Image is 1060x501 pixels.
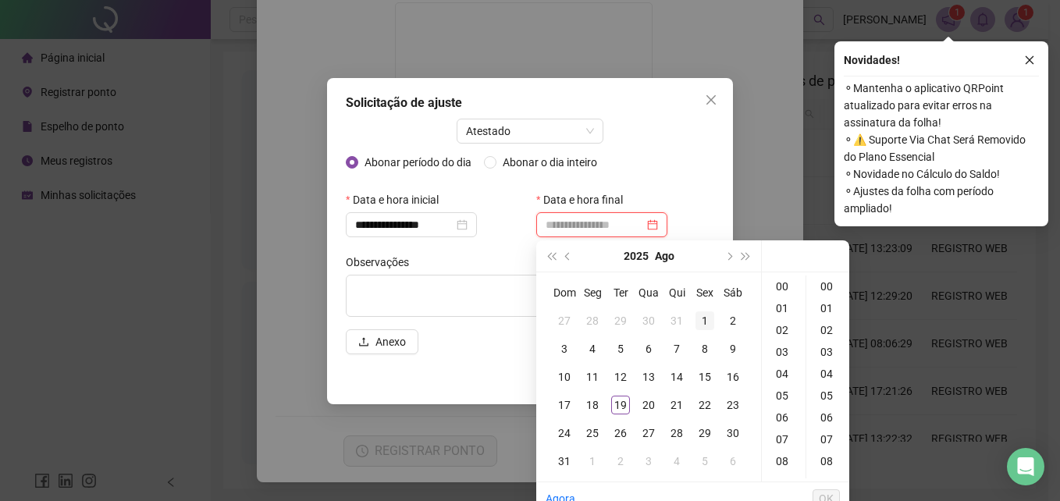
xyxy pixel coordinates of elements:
[536,187,633,212] label: Data e hora final
[695,311,714,330] div: 1
[578,307,606,335] td: 2025-07-28
[550,419,578,447] td: 2025-08-24
[639,368,658,386] div: 13
[705,94,717,106] span: close
[691,335,719,363] td: 2025-08-08
[578,447,606,475] td: 2025-09-01
[358,336,369,347] span: upload
[765,385,802,407] div: 05
[550,391,578,419] td: 2025-08-17
[611,452,630,471] div: 2
[695,339,714,358] div: 8
[550,279,578,307] th: Dom
[724,339,742,358] div: 9
[699,87,724,112] button: Close
[695,368,714,386] div: 15
[346,329,418,354] button: uploadAnexo
[606,363,635,391] td: 2025-08-12
[611,339,630,358] div: 5
[724,424,742,442] div: 30
[809,297,847,319] div: 01
[606,419,635,447] td: 2025-08-26
[375,333,406,350] span: Anexo
[719,335,747,363] td: 2025-08-09
[639,424,658,442] div: 27
[765,407,802,428] div: 06
[809,407,847,428] div: 06
[844,52,900,69] span: Novidades !
[663,307,691,335] td: 2025-07-31
[695,452,714,471] div: 5
[635,391,663,419] td: 2025-08-20
[719,391,747,419] td: 2025-08-23
[663,391,691,419] td: 2025-08-21
[611,396,630,414] div: 19
[844,183,1039,217] span: ⚬ Ajustes da folha com período ampliado!
[691,419,719,447] td: 2025-08-29
[550,307,578,335] td: 2025-07-27
[639,396,658,414] div: 20
[667,396,686,414] div: 21
[724,452,742,471] div: 6
[719,279,747,307] th: Sáb
[346,250,419,275] label: Observações
[844,131,1039,165] span: ⚬ ⚠️ Suporte Via Chat Será Removido do Plano Essencial
[639,452,658,471] div: 3
[606,391,635,419] td: 2025-08-19
[555,452,574,471] div: 31
[611,311,630,330] div: 29
[639,339,658,358] div: 6
[663,335,691,363] td: 2025-08-07
[555,339,574,358] div: 3
[611,424,630,442] div: 26
[809,275,847,297] div: 00
[635,335,663,363] td: 2025-08-06
[635,363,663,391] td: 2025-08-13
[719,363,747,391] td: 2025-08-16
[583,452,602,471] div: 1
[542,240,560,272] button: super-prev-year
[667,424,686,442] div: 28
[555,396,574,414] div: 17
[346,187,449,212] label: Data e hora inicial
[555,424,574,442] div: 24
[655,240,674,272] button: month panel
[578,279,606,307] th: Seg
[724,368,742,386] div: 16
[844,165,1039,183] span: ⚬ Novidade no Cálculo do Saldo!
[606,447,635,475] td: 2025-09-02
[844,80,1039,131] span: ⚬ Mantenha o aplicativo QRPoint atualizado para evitar erros na assinatura da folha!
[624,240,649,272] button: year panel
[635,307,663,335] td: 2025-07-30
[1007,448,1044,485] div: Open Intercom Messenger
[550,335,578,363] td: 2025-08-03
[583,396,602,414] div: 18
[606,279,635,307] th: Ter
[1024,55,1035,66] span: close
[663,279,691,307] th: Qui
[809,363,847,385] div: 04
[583,368,602,386] div: 11
[578,419,606,447] td: 2025-08-25
[765,363,802,385] div: 04
[695,396,714,414] div: 22
[719,307,747,335] td: 2025-08-02
[720,240,737,272] button: next-year
[667,311,686,330] div: 31
[635,279,663,307] th: Qua
[606,335,635,363] td: 2025-08-05
[809,450,847,472] div: 08
[667,339,686,358] div: 7
[765,275,802,297] div: 00
[765,450,802,472] div: 08
[578,391,606,419] td: 2025-08-18
[550,447,578,475] td: 2025-08-31
[765,297,802,319] div: 01
[691,447,719,475] td: 2025-09-05
[738,240,755,272] button: super-next-year
[765,428,802,450] div: 07
[496,154,603,171] span: Abonar o dia inteiro
[691,391,719,419] td: 2025-08-22
[583,339,602,358] div: 4
[358,154,478,171] span: Abonar período do dia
